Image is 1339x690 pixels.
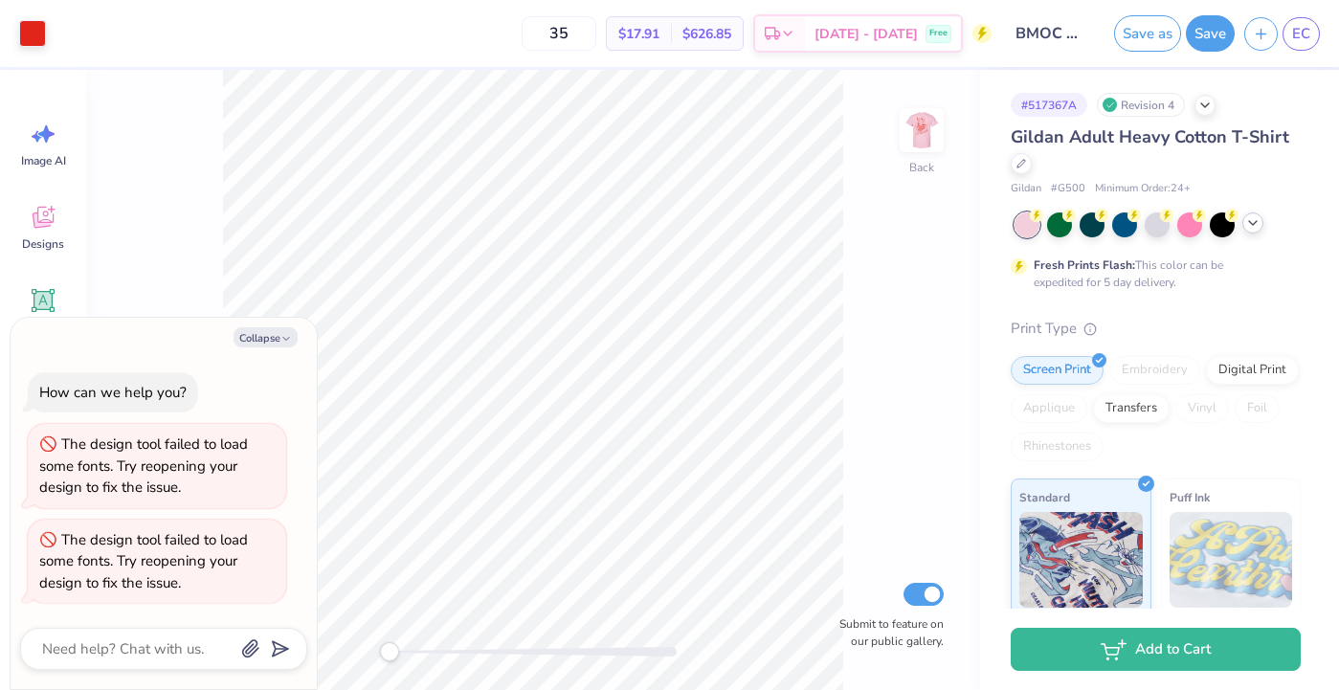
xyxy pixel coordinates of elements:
input: – – [522,16,596,51]
div: Accessibility label [380,642,399,661]
label: Submit to feature on our public gallery. [829,615,944,650]
div: Embroidery [1109,356,1200,385]
div: Foil [1235,394,1280,423]
div: Back [909,159,934,176]
div: Revision 4 [1097,93,1185,117]
span: # G500 [1051,181,1085,197]
span: $626.85 [682,24,731,44]
span: EC [1292,23,1310,45]
span: Free [929,27,948,40]
span: Standard [1019,487,1070,507]
img: Puff Ink [1170,512,1293,608]
img: Back [903,111,941,149]
div: The design tool failed to load some fonts. Try reopening your design to fix the issue. [39,434,248,497]
span: Image AI [21,153,66,168]
div: Digital Print [1206,356,1299,385]
button: Save [1186,15,1235,52]
span: Minimum Order: 24 + [1095,181,1191,197]
button: Collapse [234,327,298,347]
button: Save as [1114,15,1181,52]
div: Transfers [1093,394,1170,423]
strong: Fresh Prints Flash: [1034,257,1135,273]
div: Applique [1011,394,1087,423]
div: Screen Print [1011,356,1104,385]
span: Puff Ink [1170,487,1210,507]
div: # 517367A [1011,93,1087,117]
div: The design tool failed to load some fonts. Try reopening your design to fix the issue. [39,530,248,592]
span: [DATE] - [DATE] [815,24,918,44]
div: How can we help you? [39,383,187,402]
span: Designs [22,236,64,252]
div: Print Type [1011,318,1301,340]
div: Rhinestones [1011,433,1104,461]
span: $17.91 [618,24,659,44]
input: Untitled Design [1001,14,1095,53]
a: EC [1283,17,1320,51]
div: This color can be expedited for 5 day delivery. [1034,256,1269,291]
div: Vinyl [1175,394,1229,423]
img: Standard [1019,512,1143,608]
span: Gildan [1011,181,1041,197]
button: Add to Cart [1011,628,1301,671]
span: Gildan Adult Heavy Cotton T-Shirt [1011,125,1289,148]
